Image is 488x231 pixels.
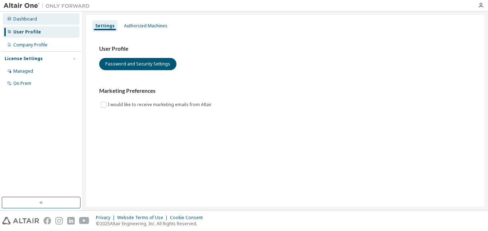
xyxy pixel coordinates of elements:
img: linkedin.svg [67,217,75,225]
div: Authorized Machines [124,23,167,29]
div: Company Profile [13,42,47,48]
img: youtube.svg [79,217,89,225]
div: Website Terms of Use [117,215,170,221]
img: facebook.svg [43,217,51,225]
button: Password and Security Settings [99,58,176,70]
p: © 2025 Altair Engineering, Inc. All Rights Reserved. [96,221,207,227]
div: Privacy [96,215,117,221]
div: Dashboard [13,16,37,22]
div: Settings [95,23,115,29]
div: On Prem [13,81,31,86]
img: instagram.svg [55,217,63,225]
div: User Profile [13,29,41,35]
img: altair_logo.svg [2,217,39,225]
img: Altair One [4,2,93,9]
h3: User Profile [99,45,471,53]
h3: Marketing Preferences [99,87,471,95]
div: Managed [13,68,33,74]
label: I would like to receive marketing emails from Altair [108,100,213,109]
div: License Settings [5,56,43,62]
div: Cookie Consent [170,215,207,221]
